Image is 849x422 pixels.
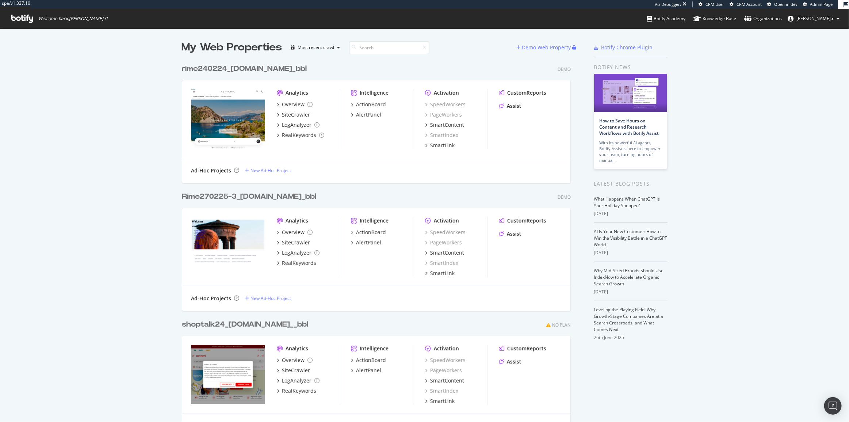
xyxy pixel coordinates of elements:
div: Intelligence [360,345,389,352]
div: Assist [507,358,521,365]
span: arthur.r [796,15,834,22]
div: SiteCrawler [282,367,310,374]
div: SiteCrawler [282,239,310,246]
div: SmartContent [430,377,464,384]
span: Welcome back, [PERSON_NAME].r ! [38,16,107,22]
a: shoptalk24_[DOMAIN_NAME]__bbl [182,319,311,330]
div: LogAnalyzer [282,121,311,129]
div: Viz Debugger: [655,1,681,7]
a: rime240224_[DOMAIN_NAME]_bbl [182,64,310,74]
a: SiteCrawler [277,111,310,118]
div: Organizations [744,15,782,22]
a: CRM Account [730,1,762,7]
div: My Web Properties [182,40,282,55]
a: Leveling the Playing Field: Why Growth-Stage Companies Are at a Search Crossroads, and What Comes... [594,307,663,332]
div: CustomReports [507,217,546,224]
a: SmartIndex [425,387,458,395]
div: Overview [282,229,305,236]
a: Botify Academy [647,9,685,28]
span: Open in dev [774,1,798,7]
div: Analytics [286,217,308,224]
div: Demo [558,194,571,200]
div: SmartLink [430,142,455,149]
div: AlertPanel [356,111,381,118]
div: RealKeywords [282,259,316,267]
div: SmartContent [430,121,464,129]
a: SpeedWorkers [425,357,466,364]
a: CustomReports [499,89,546,96]
img: rime240224_www.verychic.fr_bbl [191,89,265,148]
a: Assist [499,358,521,365]
a: SiteCrawler [277,367,310,374]
div: PageWorkers [425,239,462,246]
div: rime240224_[DOMAIN_NAME]_bbl [182,64,307,74]
a: AI Is Your New Customer: How to Win the Visibility Battle in a ChatGPT World [594,228,668,248]
a: AlertPanel [351,239,381,246]
div: Analytics [286,345,308,352]
button: Demo Web Property [517,42,573,53]
a: SmartContent [425,121,464,129]
div: RealKeywords [282,132,316,139]
div: AlertPanel [356,367,381,374]
a: Organizations [744,9,782,28]
a: SmartLink [425,398,455,405]
div: Assist [507,230,521,237]
div: Knowledge Base [693,15,736,22]
a: Why Mid-Sized Brands Should Use IndexNow to Accelerate Organic Search Growth [594,267,664,287]
div: Ad-Hoc Projects [191,167,231,174]
span: CRM Account [737,1,762,7]
div: Botify Chrome Plugin [601,44,653,51]
a: Assist [499,102,521,110]
a: CRM User [699,1,724,7]
div: Botify Academy [647,15,685,22]
a: Overview [277,357,313,364]
a: SmartIndex [425,132,458,139]
div: Overview [282,357,305,364]
a: SmartLink [425,142,455,149]
img: shoptalk24_www.continente.pt__bbl [191,345,265,404]
a: RealKeywords [277,132,324,139]
a: PageWorkers [425,367,462,374]
a: CustomReports [499,217,546,224]
div: AlertPanel [356,239,381,246]
span: CRM User [705,1,724,7]
a: What Happens When ChatGPT Is Your Holiday Shopper? [594,196,660,209]
div: New Ad-Hoc Project [251,167,291,174]
div: ActionBoard [356,229,386,236]
div: [DATE] [594,289,668,295]
img: Rime270225-3_www.transavia.com_bbl [191,217,265,276]
a: Knowledge Base [693,9,736,28]
a: SmartLink [425,270,455,277]
div: RealKeywords [282,387,316,395]
div: Demo [558,66,571,72]
div: Activation [434,345,459,352]
a: Botify Chrome Plugin [594,44,653,51]
a: Overview [277,229,313,236]
div: Ad-Hoc Projects [191,295,231,302]
a: Rime270225-3_[DOMAIN_NAME]_bbl [182,191,319,202]
button: Most recent crawl [288,42,343,53]
a: SpeedWorkers [425,101,466,108]
a: SpeedWorkers [425,229,466,236]
a: Demo Web Property [517,44,573,50]
a: PageWorkers [425,111,462,118]
a: How to Save Hours on Content and Research Workflows with Botify Assist [600,118,659,136]
a: SmartIndex [425,259,458,267]
input: Search [349,41,429,54]
div: CustomReports [507,345,546,352]
div: Latest Blog Posts [594,180,668,188]
a: ActionBoard [351,229,386,236]
a: Open in dev [767,1,798,7]
div: LogAnalyzer [282,377,311,384]
a: SmartContent [425,377,464,384]
div: Open Intercom Messenger [824,397,842,415]
a: Overview [277,101,313,108]
span: Admin Page [810,1,833,7]
div: Assist [507,102,521,110]
img: How to Save Hours on Content and Research Workflows with Botify Assist [594,74,667,112]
